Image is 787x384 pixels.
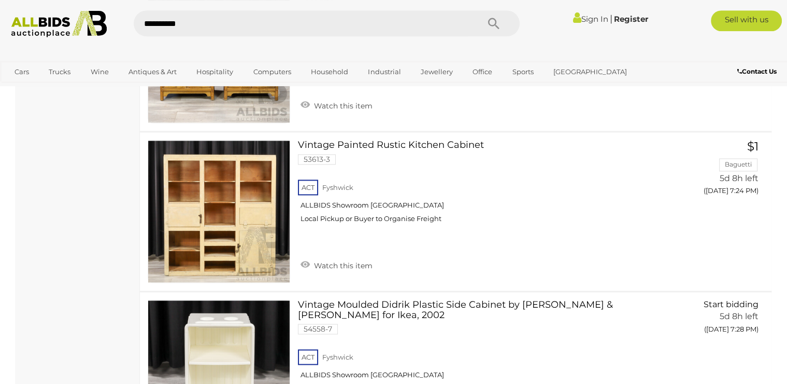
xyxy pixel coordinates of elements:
[468,10,520,36] button: Search
[304,63,355,80] a: Household
[573,14,608,24] a: Sign In
[737,66,779,77] a: Contact Us
[414,63,460,80] a: Jewellery
[306,140,659,231] a: Vintage Painted Rustic Kitchen Cabinet 53613-3 ACT Fyshwick ALLBIDS Showroom [GEOGRAPHIC_DATA] Lo...
[747,139,759,154] span: $1
[614,14,648,24] a: Register
[247,63,298,80] a: Computers
[190,63,240,80] a: Hospitality
[466,63,499,80] a: Office
[6,10,112,37] img: Allbids.com.au
[610,13,612,24] span: |
[298,257,375,272] a: Watch this item
[84,63,116,80] a: Wine
[505,63,540,80] a: Sports
[311,261,373,270] span: Watch this item
[361,63,407,80] a: Industrial
[8,63,36,80] a: Cars
[122,63,183,80] a: Antiques & Art
[737,67,777,75] b: Contact Us
[547,63,634,80] a: [GEOGRAPHIC_DATA]
[674,300,761,339] a: Start bidding 5d 8h left ([DATE] 7:28 PM)
[674,140,761,201] a: $1 Baguetti 5d 8h left ([DATE] 7:24 PM)
[711,10,782,31] a: Sell with us
[42,63,77,80] a: Trucks
[298,97,375,113] a: Watch this item
[311,101,373,111] span: Watch this item
[704,299,759,309] span: Start bidding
